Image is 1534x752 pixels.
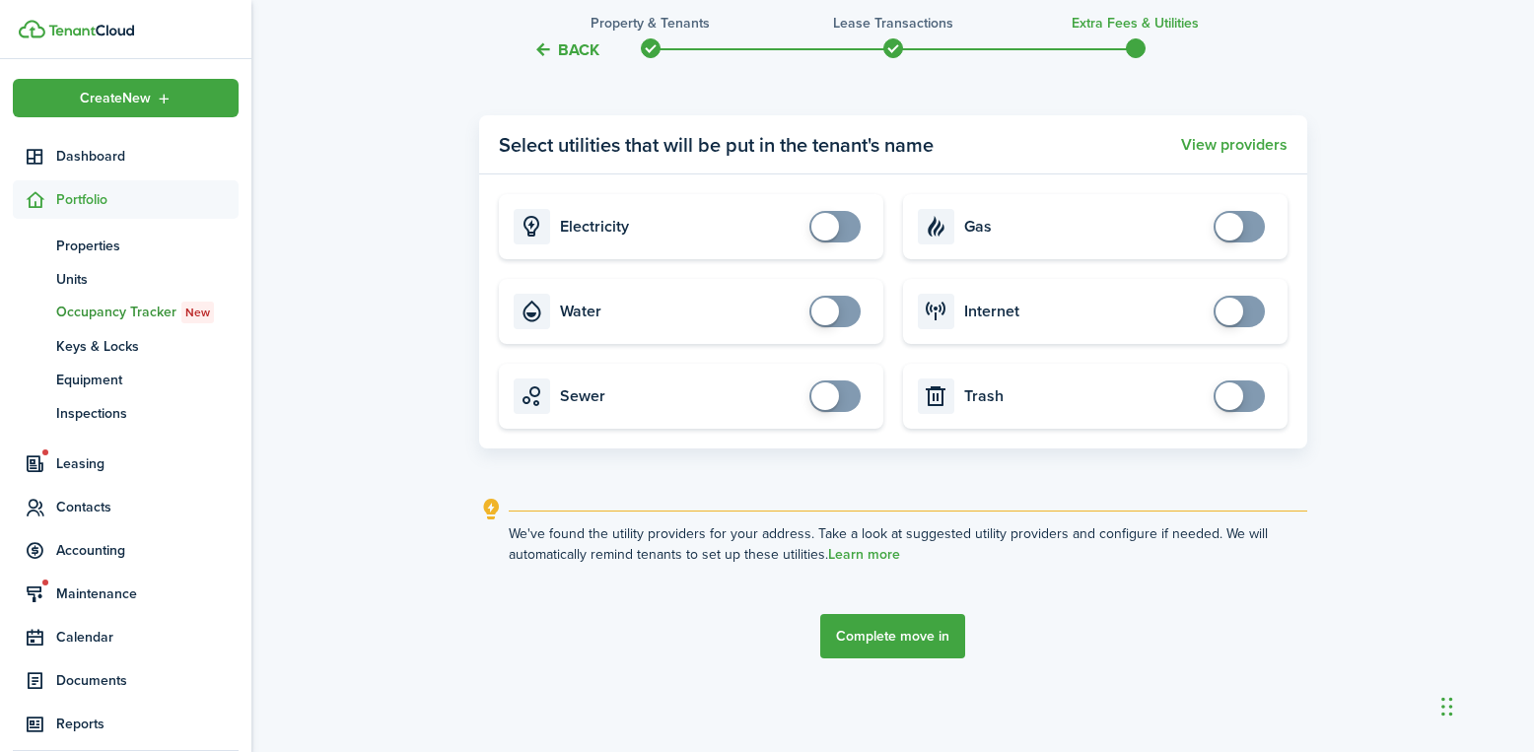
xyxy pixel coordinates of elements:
[533,39,599,60] button: Back
[1181,136,1288,154] button: View providers
[560,218,800,236] card-title: Electricity
[13,262,239,296] a: Units
[560,303,800,320] card-title: Water
[13,137,239,175] a: Dashboard
[56,453,239,474] span: Leasing
[56,403,239,424] span: Inspections
[56,497,239,517] span: Contacts
[56,370,239,390] span: Equipment
[13,229,239,262] a: Properties
[479,498,504,521] i: outline
[591,13,710,34] h3: Property & Tenants
[56,714,239,734] span: Reports
[56,627,239,648] span: Calendar
[13,396,239,430] a: Inspections
[964,218,1204,236] card-title: Gas
[833,13,953,34] h3: Lease Transactions
[13,705,239,743] a: Reports
[820,614,965,658] button: Complete move in
[56,583,239,604] span: Maintenance
[56,236,239,256] span: Properties
[56,146,239,167] span: Dashboard
[56,269,239,290] span: Units
[964,303,1204,320] card-title: Internet
[19,20,45,38] img: TenantCloud
[56,336,239,357] span: Keys & Locks
[56,302,239,323] span: Occupancy Tracker
[13,329,239,363] a: Keys & Locks
[499,130,934,160] panel-main-title: Select utilities that will be put in the tenant's name
[1435,657,1534,752] iframe: Chat Widget
[56,189,239,210] span: Portfolio
[560,387,800,405] card-title: Sewer
[56,670,239,691] span: Documents
[185,304,210,321] span: New
[13,296,239,329] a: Occupancy TrackerNew
[13,363,239,396] a: Equipment
[1072,13,1199,34] h3: Extra fees & Utilities
[509,523,1307,565] explanation-description: We've found the utility providers for your address. Take a look at suggested utility providers an...
[48,25,134,36] img: TenantCloud
[828,547,900,563] a: Learn more
[80,92,151,105] span: Create New
[13,79,239,117] button: Open menu
[56,540,239,561] span: Accounting
[964,387,1204,405] card-title: Trash
[1441,677,1453,736] div: Drag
